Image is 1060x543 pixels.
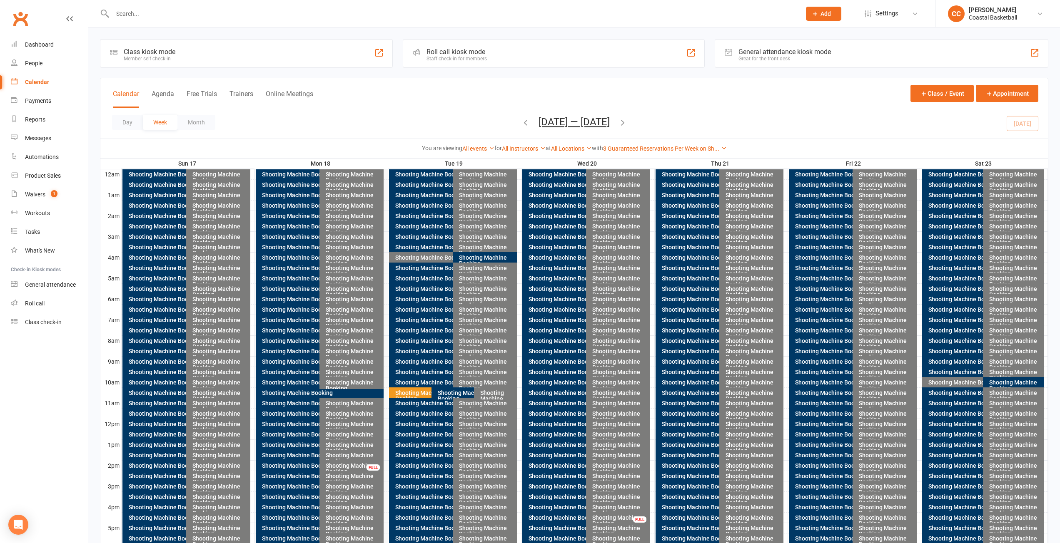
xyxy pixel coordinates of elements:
div: Shooting Machine Booking [395,213,507,219]
div: Shooting Machine Booking [858,307,915,318]
div: Shooting Machine Booking [592,203,648,214]
div: Shooting Machine Booking [459,192,515,204]
div: Shooting Machine Booking [459,203,515,214]
div: Shooting Machine Booking [989,244,1042,256]
div: Shooting Machine Booking [192,171,249,183]
div: Shooting Machine Booking [528,192,640,198]
div: Shooting Machine Booking [528,307,640,312]
div: Shooting Machine Booking [128,296,240,302]
a: Workouts [11,204,88,223]
div: Shooting Machine Booking [858,234,915,245]
div: Shooting Machine Booking [592,223,648,235]
div: Shooting Machine Booking [592,192,648,204]
div: Shooting Machine Booking [795,307,907,312]
button: Appointment [976,85,1038,102]
div: Dashboard [25,41,54,48]
div: Shooting Machine Booking [192,255,249,266]
button: Agenda [152,90,174,108]
div: Shooting Machine Booking [192,317,249,329]
th: 6am [100,294,121,304]
div: Shooting Machine Booking [128,223,240,229]
div: Shooting Machine Booking [795,192,907,198]
div: Shooting Machine Booking [795,317,907,323]
div: Shooting Machine Booking [528,182,640,188]
div: Shooting Machine Booking [128,244,240,250]
div: Shooting Machine Booking [528,171,640,177]
div: Shooting Machine Booking [395,203,507,208]
div: Shooting Machine Booking [795,296,907,302]
div: Shooting Machine Booking [795,234,907,240]
div: Shooting Machine Booking [989,275,1042,287]
a: Calendar [11,73,88,92]
div: Shooting Machine Booking [528,286,640,292]
div: Shooting Machine Booking [192,203,249,214]
div: Shooting Machine Booking [325,203,382,214]
a: Clubworx [10,8,31,29]
button: Week [143,115,177,130]
div: Shooting Machine Booking [592,275,648,287]
div: People [25,60,42,67]
div: Shooting Machine Booking [128,317,240,323]
div: Shooting Machine Booking [459,286,515,298]
div: Shooting Machine Booking [928,171,1034,177]
th: Sun 17 [121,159,254,169]
button: Online Meetings [266,90,313,108]
div: Shooting Machine Booking [459,171,515,183]
div: Shooting Machine Booking [989,223,1042,235]
a: Waivers 1 [11,185,88,204]
div: Shooting Machine Booking [592,265,648,277]
div: Shooting Machine Booking [459,307,515,318]
strong: at [546,145,551,151]
div: Shooting Machine Booking [661,203,773,208]
div: Shooting Machine Booking [928,244,1034,250]
div: Shooting Machine Booking [192,244,249,256]
div: Shooting Machine Booking [989,234,1042,245]
a: Automations [11,148,88,166]
a: Product Sales [11,166,88,185]
div: Shooting Machine Booking [858,171,915,183]
th: Wed 20 [521,159,654,169]
div: Shooting Machine Booking [325,275,382,287]
div: Workouts [25,210,50,216]
div: Shooting Machine Booking [725,327,782,339]
div: Shooting Machine Booking [325,192,382,204]
div: Shooting Machine Booking [725,234,782,245]
div: Shooting Machine Booking [395,286,507,292]
div: Shooting Machine Booking [128,265,240,271]
strong: with [592,145,603,151]
div: Shooting Machine Booking [459,223,515,235]
div: Shooting Machine Booking [395,255,507,260]
div: Shooting Machine Booking [395,317,507,323]
div: Shooting Machine Booking [395,234,507,240]
strong: for [494,145,502,151]
div: Automations [25,154,59,160]
div: Shooting Machine Booking [858,244,915,256]
div: Shooting Machine Booking [795,255,907,260]
button: Trainers [229,90,253,108]
div: Shooting Machine Booking [262,192,374,198]
div: Shooting Machine Booking [592,182,648,193]
div: Shooting Machine Booking [395,265,507,271]
div: Shooting Machine Booking [858,203,915,214]
div: General attendance [25,281,76,288]
div: Shooting Machine Booking [928,182,1034,188]
a: General attendance kiosk mode [11,275,88,294]
div: Shooting Machine Booking [325,296,382,308]
div: Roll call kiosk mode [426,48,487,56]
div: Shooting Machine Booking [858,255,915,266]
div: Shooting Machine Booking [395,275,507,281]
div: Shooting Machine Booking [858,223,915,235]
div: Shooting Machine Booking [128,307,240,312]
div: Shooting Machine Booking [325,244,382,256]
div: Great for the front desk [738,56,831,62]
div: Messages [25,135,51,141]
div: Shooting Machine Booking [661,286,773,292]
div: Shooting Machine Booking [989,192,1042,204]
div: Shooting Machine Booking [928,255,1034,260]
div: Shooting Machine Booking [661,275,773,281]
a: All Instructors [502,145,546,152]
div: Shooting Machine Booking [989,307,1042,318]
div: Shooting Machine Booking [928,223,1034,229]
div: Shooting Machine Booking [262,255,374,260]
div: Shooting Machine Booking [459,296,515,308]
